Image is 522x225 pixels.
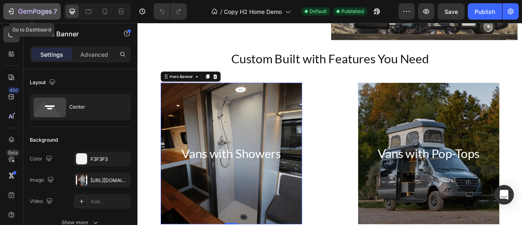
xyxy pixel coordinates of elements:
p: Hero Banner [40,29,109,39]
div: Layout [30,77,57,88]
button: Save [438,3,464,20]
div: Open Intercom Messenger [494,185,514,205]
p: Settings [40,50,63,59]
h3: Vans with Pop-Tops [281,155,460,177]
div: 450 [8,87,20,94]
div: Hero Banner [40,65,72,72]
div: Center [69,98,119,116]
div: Color [30,154,54,165]
div: Background [30,136,58,144]
span: Published [341,8,364,15]
p: 7 [53,7,57,16]
iframe: Design area [137,23,522,225]
span: Default [310,8,327,15]
div: F3F3F3 [91,156,129,163]
div: Publish [475,7,495,16]
div: [URL][DOMAIN_NAME] [91,177,129,184]
p: Advanced [80,50,108,59]
span: / [220,7,222,16]
div: Add... [91,198,129,205]
span: Save [445,8,458,15]
div: Image [30,175,55,186]
button: Publish [468,3,502,20]
div: Beta [6,149,20,156]
span: Copy H2 Home Demo [224,7,282,16]
button: 7 [3,3,61,20]
div: Video [30,196,54,207]
div: Undo/Redo [154,3,187,20]
h3: Vans with Showers [29,155,209,177]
